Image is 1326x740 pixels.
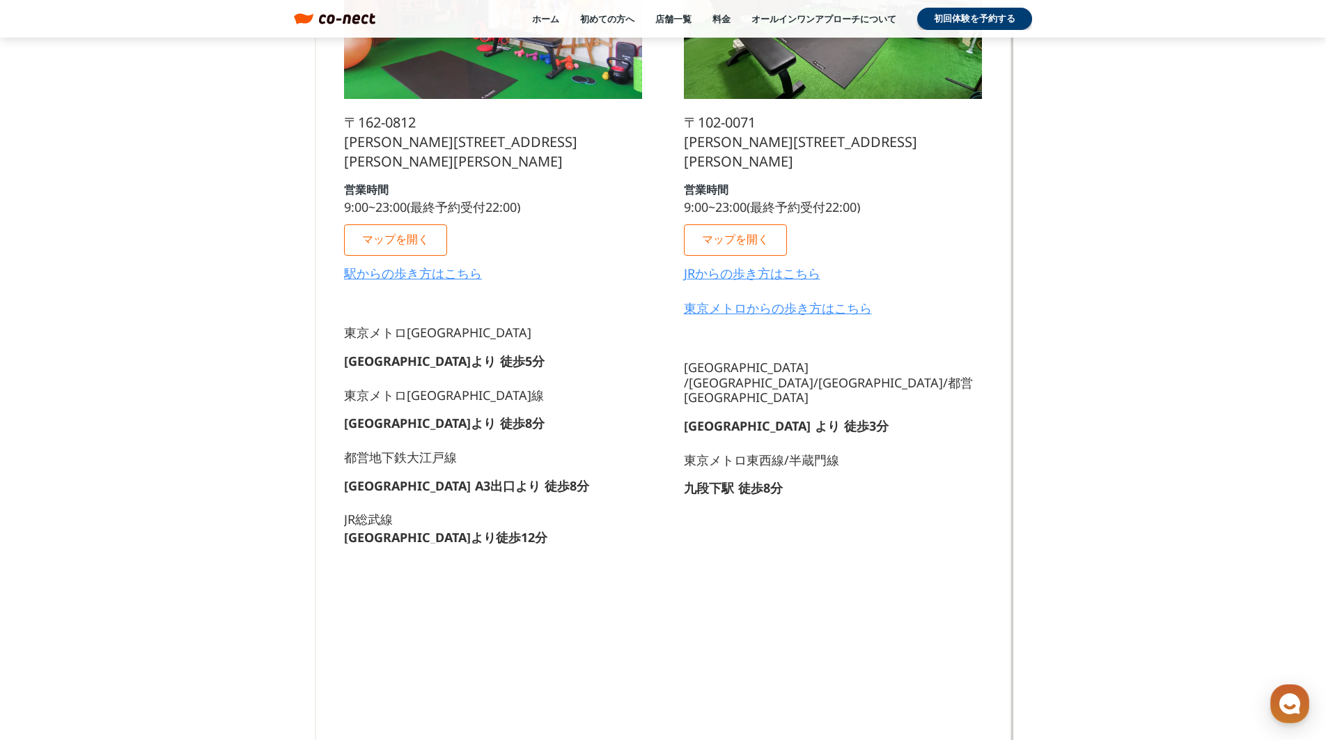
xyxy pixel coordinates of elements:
[180,442,267,477] a: 設定
[684,481,783,494] p: 九段下駅 徒歩8分
[684,184,728,195] p: 営業時間
[344,513,393,525] p: JR総武線
[684,224,787,256] a: マップを開く
[702,233,769,245] p: マップを開く
[215,463,232,474] span: 設定
[344,224,447,256] a: マップを開く
[344,450,457,465] p: 都営地下鉄大江戸線
[36,463,61,474] span: ホーム
[684,302,872,314] a: 東京メトロからの歩き方はこちら
[119,463,153,475] span: チャット
[344,267,482,279] a: 駅からの歩き方はこちら
[344,355,545,367] p: [GEOGRAPHIC_DATA]より 徒歩5分
[580,13,634,25] a: 初めての方へ
[344,184,389,195] p: 営業時間
[344,325,531,341] p: 東京メトロ[GEOGRAPHIC_DATA]
[684,113,982,171] p: 〒102-0071 [PERSON_NAME][STREET_ADDRESS][PERSON_NAME]
[684,453,839,468] p: 東京メトロ東西線/半蔵門線
[684,267,820,279] a: JRからの歩き方はこちら
[344,113,642,171] p: 〒162-0812 [PERSON_NAME][STREET_ADDRESS][PERSON_NAME][PERSON_NAME]
[344,201,520,213] p: 9:00~23:00(最終予約受付22:00)
[344,417,545,429] p: [GEOGRAPHIC_DATA]より 徒歩8分
[344,531,547,544] p: [GEOGRAPHIC_DATA]より徒歩12分
[532,13,559,25] a: ホーム
[92,442,180,477] a: チャット
[684,201,860,213] p: 9:00~23:00(最終予約受付22:00)
[684,419,889,432] p: [GEOGRAPHIC_DATA] より 徒歩3分
[751,13,896,25] a: オールインワンアプローチについて
[684,360,982,406] p: [GEOGRAPHIC_DATA] /[GEOGRAPHIC_DATA]/[GEOGRAPHIC_DATA]/都営[GEOGRAPHIC_DATA]
[917,8,1032,30] a: 初回体験を予約する
[4,442,92,477] a: ホーム
[344,479,589,492] p: [GEOGRAPHIC_DATA] A3出口より 徒歩8分
[344,388,544,403] p: 東京メトロ[GEOGRAPHIC_DATA]線
[655,13,692,25] a: 店舗一覧
[362,233,429,245] p: マップを開く
[712,13,731,25] a: 料金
